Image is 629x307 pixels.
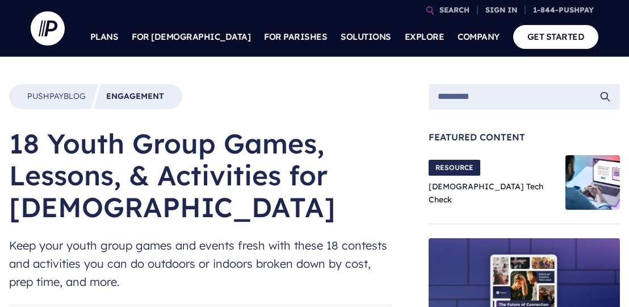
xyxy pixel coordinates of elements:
[405,17,445,57] a: EXPLORE
[9,127,392,223] h1: 18 Youth Group Games, Lessons, & Activities for [DEMOGRAPHIC_DATA]
[565,155,620,210] img: Church Tech Check Blog Hero Image
[429,160,480,176] span: RESOURCE
[429,132,620,142] span: Featured Content
[513,25,599,48] a: GET STARTED
[27,91,86,102] a: PushpayBlog
[27,91,64,101] span: Pushpay
[429,181,543,205] a: [DEMOGRAPHIC_DATA] Tech Check
[341,17,391,57] a: SOLUTIONS
[264,17,327,57] a: FOR PARISHES
[458,17,500,57] a: COMPANY
[9,237,392,291] span: Keep your youth group games and events fresh with these 18 contests and activities you can do out...
[132,17,250,57] a: FOR [DEMOGRAPHIC_DATA]
[106,91,164,102] a: Engagement
[90,17,119,57] a: PLANS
